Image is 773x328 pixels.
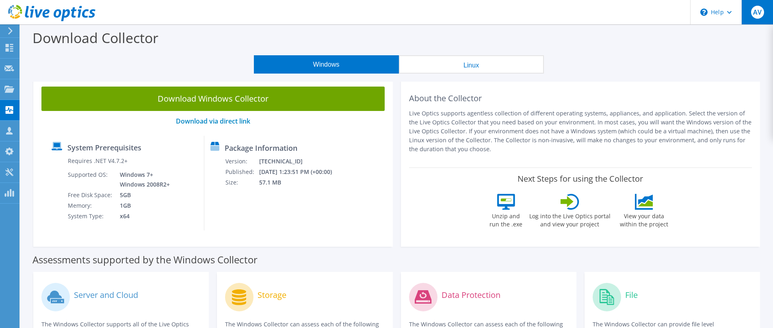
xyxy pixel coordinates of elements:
[399,55,544,74] button: Linux
[176,117,250,126] a: Download via direct link
[259,177,343,188] td: 57.1 MB
[67,169,114,190] td: Supported OS:
[751,6,764,19] span: AV
[487,210,525,228] label: Unzip and run the .exe
[68,157,128,165] label: Requires .NET V4.7.2+
[615,210,673,228] label: View your data within the project
[625,291,638,299] label: File
[114,200,171,211] td: 1GB
[114,190,171,200] td: 5GB
[67,143,141,152] label: System Prerequisites
[114,169,171,190] td: Windows 7+ Windows 2008R2+
[114,211,171,222] td: x64
[225,177,259,188] td: Size:
[259,167,343,177] td: [DATE] 1:23:51 PM (+00:00)
[258,291,286,299] label: Storage
[259,156,343,167] td: [TECHNICAL_ID]
[32,28,158,47] label: Download Collector
[67,190,114,200] td: Free Disk Space:
[74,291,138,299] label: Server and Cloud
[225,144,297,152] label: Package Information
[67,200,114,211] td: Memory:
[41,87,385,111] a: Download Windows Collector
[517,174,643,184] label: Next Steps for using the Collector
[529,210,611,228] label: Log into the Live Optics portal and view your project
[225,156,259,167] td: Version:
[254,55,399,74] button: Windows
[225,167,259,177] td: Published:
[700,9,708,16] svg: \n
[442,291,500,299] label: Data Protection
[32,256,258,264] label: Assessments supported by the Windows Collector
[409,109,752,154] p: Live Optics supports agentless collection of different operating systems, appliances, and applica...
[67,211,114,222] td: System Type:
[409,93,752,103] h2: About the Collector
